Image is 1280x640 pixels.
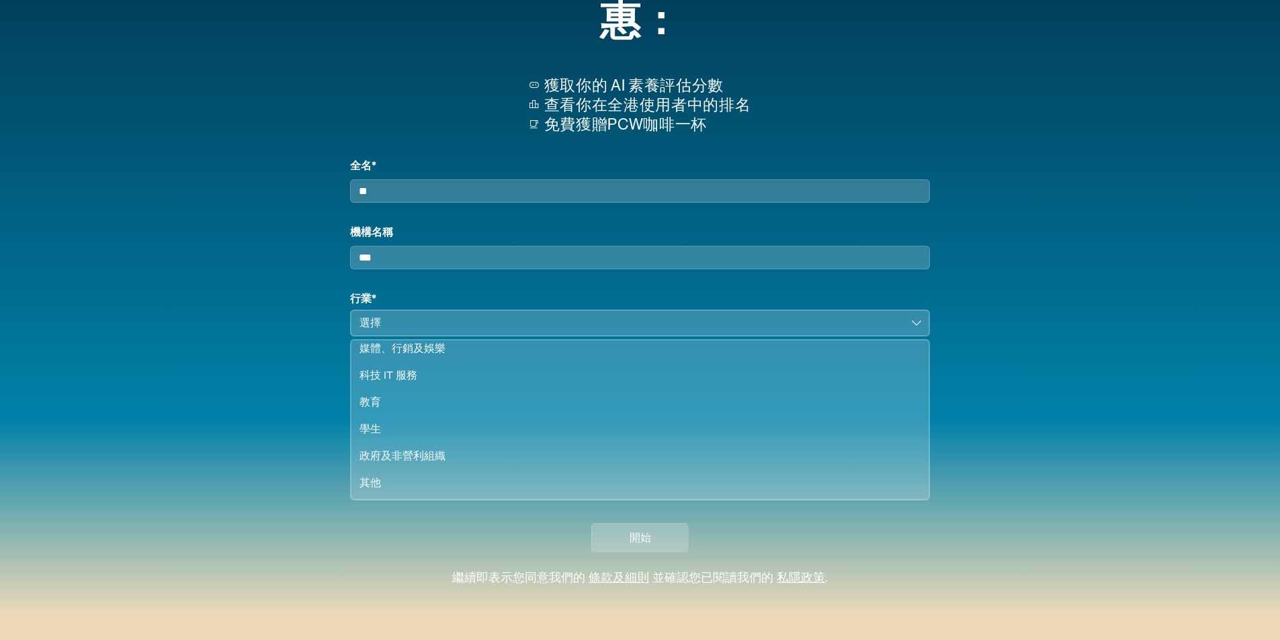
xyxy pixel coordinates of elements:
button: 選擇 [350,310,929,336]
button: 開始 [591,523,689,553]
div: 科技 IT 服務 [359,367,904,383]
div: 政府及非營利組織 [359,448,904,464]
div: 學生 [359,421,904,437]
label: 機構名稱 [350,224,929,240]
div: 其他 [359,475,904,491]
div: 教育 [359,394,904,410]
p: 查看你在全港使用者中的排名 [544,95,751,115]
a: 條款及細則 [589,572,649,584]
ul: 選擇 [350,339,929,500]
a: 私隱政策 [777,572,825,584]
div: 選擇 [359,315,901,331]
div: 繼續即表示您同意我們的 並確認您已閱讀我們的 . [452,572,828,586]
span: 開始 [630,530,651,546]
p: 免費獲贈PCW咖啡一杯 [544,115,751,134]
div: 媒體、行銷及娛樂 [359,340,904,357]
p: 獲取你的 AI 素養評估分數 [544,76,751,95]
